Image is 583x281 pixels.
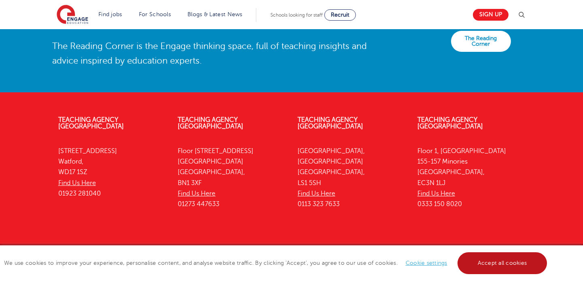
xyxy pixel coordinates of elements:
a: Teaching Agency [GEOGRAPHIC_DATA] [178,116,243,130]
a: Teaching Agency [GEOGRAPHIC_DATA] [298,116,363,130]
img: Engage Education [57,5,88,25]
span: We use cookies to improve your experience, personalise content, and analyse website traffic. By c... [4,260,549,266]
a: Sign up [473,9,509,21]
a: Accept all cookies [457,252,547,274]
p: The Reading Corner is the Engage thinking space, full of teaching insights and advice inspired by... [52,39,373,68]
a: Cookie settings [406,260,447,266]
a: The Reading Corner [451,31,511,52]
a: Recruit [324,9,356,21]
p: Floor [STREET_ADDRESS] [GEOGRAPHIC_DATA] [GEOGRAPHIC_DATA], BN1 3XF 01273 447633 [178,146,285,210]
a: Teaching Agency [GEOGRAPHIC_DATA] [417,116,483,130]
a: Blogs & Latest News [187,11,243,17]
p: Floor 1, [GEOGRAPHIC_DATA] 155-157 Minories [GEOGRAPHIC_DATA], EC3N 1LJ 0333 150 8020 [417,146,525,210]
a: Teaching Agency [GEOGRAPHIC_DATA] [58,116,124,130]
a: Find Us Here [58,179,96,187]
span: Recruit [331,12,349,18]
p: [GEOGRAPHIC_DATA], [GEOGRAPHIC_DATA] [GEOGRAPHIC_DATA], LS1 5SH 0113 323 7633 [298,146,405,210]
a: Find Us Here [417,190,455,197]
a: Find Us Here [298,190,335,197]
span: Schools looking for staff [270,12,323,18]
p: [STREET_ADDRESS] Watford, WD17 1SZ 01923 281040 [58,146,166,199]
a: Find jobs [98,11,122,17]
a: For Schools [139,11,171,17]
a: Find Us Here [178,190,215,197]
